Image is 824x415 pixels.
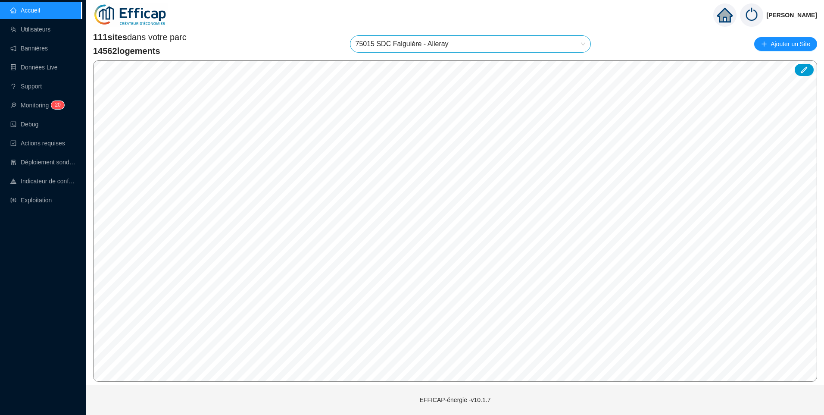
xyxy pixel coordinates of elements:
span: 75015 SDC Falguière - Alleray [356,36,586,52]
a: teamUtilisateurs [10,26,50,33]
span: 14562 logements [93,45,187,57]
span: [PERSON_NAME] [767,1,817,29]
canvas: Map [94,61,817,381]
span: dans votre parc [93,31,187,43]
a: homeAccueil [10,7,40,14]
a: heat-mapIndicateur de confort [10,178,76,185]
a: clusterDéploiement sondes [10,159,76,166]
span: EFFICAP-énergie - v10.1.7 [420,396,491,403]
span: home [717,7,733,23]
span: 2 [55,102,58,108]
button: Ajouter un Site [754,37,817,51]
span: check-square [10,140,16,146]
sup: 20 [51,101,64,109]
a: codeDebug [10,121,38,128]
span: 0 [58,102,61,108]
a: monitorMonitoring20 [10,102,62,109]
a: questionSupport [10,83,42,90]
span: plus [761,41,767,47]
span: Actions requises [21,140,65,147]
a: notificationBannières [10,45,48,52]
img: power [740,3,763,27]
a: databaseDonnées Live [10,64,58,71]
a: slidersExploitation [10,197,52,204]
span: Ajouter un Site [771,38,810,50]
span: 111 sites [93,32,127,42]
